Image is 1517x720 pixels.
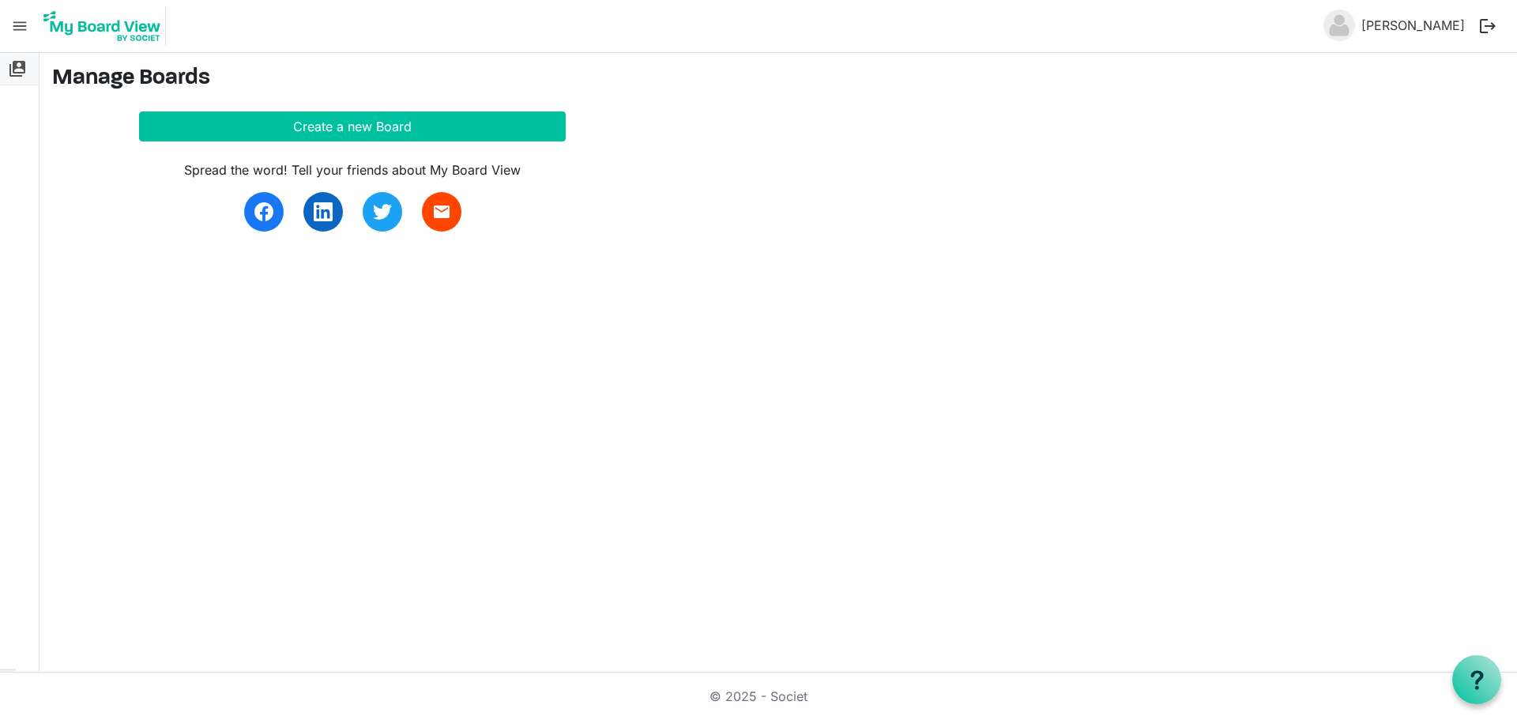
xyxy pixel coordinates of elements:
[422,192,461,232] a: email
[710,688,807,704] a: © 2025 - Societ
[314,202,333,221] img: linkedin.svg
[39,6,166,46] img: My Board View Logo
[373,202,392,221] img: twitter.svg
[139,111,566,141] button: Create a new Board
[254,202,273,221] img: facebook.svg
[52,66,1504,92] h3: Manage Boards
[1471,9,1504,43] button: logout
[432,202,451,221] span: email
[8,53,27,85] span: switch_account
[39,6,172,46] a: My Board View Logo
[1355,9,1471,41] a: [PERSON_NAME]
[139,160,566,179] div: Spread the word! Tell your friends about My Board View
[5,11,35,41] span: menu
[1323,9,1355,41] img: no-profile-picture.svg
